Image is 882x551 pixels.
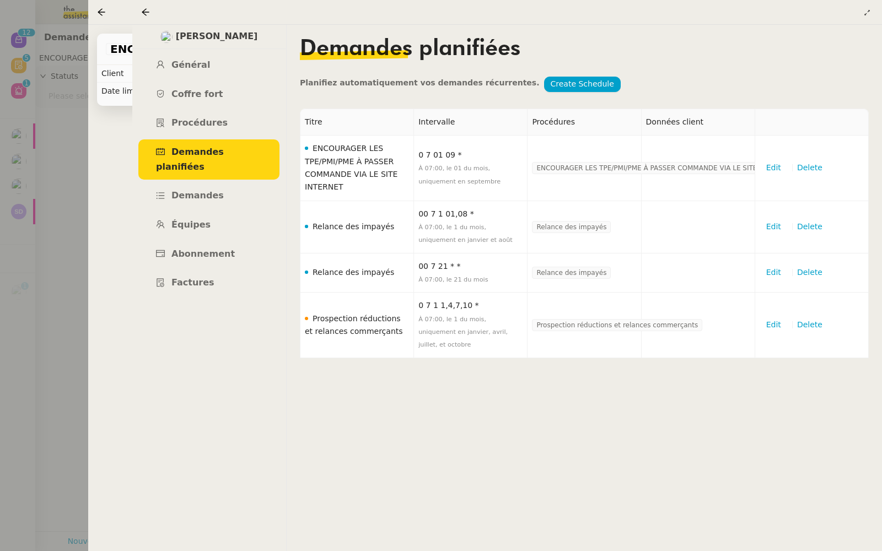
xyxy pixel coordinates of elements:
span: Prospection réductions et relances commerçants [536,320,698,331]
td: Client [97,65,165,83]
td: 00 7 1 01,08 * [414,201,528,253]
span: Procédures [171,117,228,128]
span: Demandes planifiées [300,38,520,60]
a: Coffre fort [138,82,279,107]
a: Équipes [138,212,279,238]
td: Relance des impayés [300,253,414,293]
td: 00 7 21 * * [414,253,528,293]
span: Create Schedule [551,78,614,90]
td: Prospection réductions et relances commerçants [300,293,414,358]
a: Delete [797,163,822,172]
th: Procédures [528,109,641,136]
button: Edit [760,317,788,333]
img: users%2F0G3Vvnvi3TQv835PC6wL0iK4Q012%2Favatar%2F85e45ffa-4efd-43d5-9109-2e66efd3e965 [160,31,173,43]
a: Delete [797,268,822,277]
span: Edit [766,318,781,331]
small: À 07:00, le 21 du mois [418,276,488,283]
span: Coffre fort [171,89,223,99]
button: Edit [760,265,788,280]
th: Données client [642,109,755,136]
span: ENCOURAGER LES TPE/PMI/PME À PASSER COMMANDE VIA LE SITE INTERNET [536,163,776,174]
td: 0 7 1 1,4,7,10 * [414,293,528,358]
span: Edit [766,220,781,233]
span: Demandes [171,190,224,201]
th: Titre [300,109,414,136]
span: Edit [766,266,781,279]
a: Demandes planifiées [138,139,279,180]
a: Delete [797,222,822,231]
span: Edit [766,161,781,174]
span: ENCOURAGER LES TPE/PMI/PME À PASSER COMMANDE VIA LE SITE INTERNET - [DATE] [110,44,338,55]
a: Demandes [138,183,279,209]
td: 0 7 01 09 * [414,136,528,201]
a: Général [138,52,279,78]
span: Abonnement [171,249,235,259]
th: Intervalle [414,109,528,136]
button: Edit [760,219,788,235]
a: Procédures [138,110,279,136]
span: Relance des impayés [536,267,606,278]
small: À 07:00, le 1 du mois, uniquement en janvier et août [418,224,513,244]
a: Delete [797,320,822,329]
span: Factures [171,277,214,288]
span: Général [171,60,210,70]
span: [PERSON_NAME] [176,29,258,44]
td: Relance des impayés [300,201,414,253]
a: Abonnement [138,241,279,267]
small: À 07:00, le 01 du mois, uniquement en septembre [418,165,501,185]
span: Planifiez automatiquement vos demandes récurrentes. [300,78,540,87]
button: Edit [760,160,788,176]
span: Demandes planifiées [156,147,224,172]
span: Relance des impayés [536,222,606,233]
td: ENCOURAGER LES TPE/PMI/PME À PASSER COMMANDE VIA LE SITE INTERNET [300,136,414,201]
span: Équipes [171,219,211,230]
td: Date limite [97,83,165,100]
small: À 07:00, le 1 du mois, uniquement en janvier, avril, juillet, et octobre [418,316,508,349]
button: Create Schedule [544,77,621,92]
